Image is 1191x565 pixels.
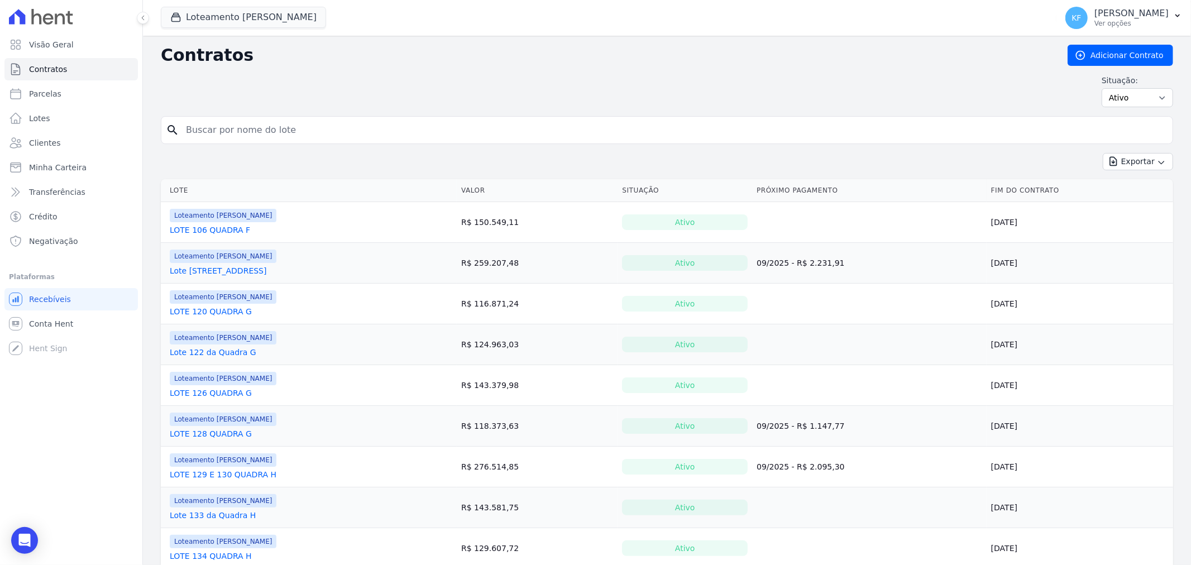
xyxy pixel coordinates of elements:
td: R$ 259.207,48 [457,243,618,284]
td: [DATE] [987,202,1173,243]
td: [DATE] [987,324,1173,365]
div: Open Intercom Messenger [11,527,38,554]
a: LOTE 120 QUADRA G [170,306,252,317]
span: KF [1072,14,1081,22]
p: Ver opções [1094,19,1169,28]
span: Negativação [29,236,78,247]
span: Transferências [29,186,85,198]
th: Próximo Pagamento [752,179,987,202]
h2: Contratos [161,45,1050,65]
button: Loteamento [PERSON_NAME] [161,7,326,28]
td: R$ 276.514,85 [457,447,618,487]
a: 09/2025 - R$ 1.147,77 [757,422,845,430]
a: Recebíveis [4,288,138,310]
a: Lote 122 da Quadra G [170,347,256,358]
th: Valor [457,179,618,202]
a: Clientes [4,132,138,154]
div: Ativo [622,459,748,475]
div: Ativo [622,418,748,434]
th: Fim do Contrato [987,179,1173,202]
span: Loteamento [PERSON_NAME] [170,250,276,263]
a: 09/2025 - R$ 2.231,91 [757,258,845,267]
span: Loteamento [PERSON_NAME] [170,413,276,426]
td: R$ 143.379,98 [457,365,618,406]
div: Ativo [622,540,748,556]
div: Ativo [622,500,748,515]
i: search [166,123,179,137]
a: LOTE 106 QUADRA F [170,224,250,236]
div: Ativo [622,377,748,393]
a: LOTE 126 QUADRA G [170,387,252,399]
div: Ativo [622,337,748,352]
a: Conta Hent [4,313,138,335]
a: LOTE 128 QUADRA G [170,428,252,439]
a: LOTE 129 E 130 QUADRA H [170,469,276,480]
span: Recebíveis [29,294,71,305]
td: [DATE] [987,447,1173,487]
span: Loteamento [PERSON_NAME] [170,331,276,344]
a: Transferências [4,181,138,203]
a: Lote [STREET_ADDRESS] [170,265,267,276]
td: [DATE] [987,487,1173,528]
a: Visão Geral [4,33,138,56]
a: Crédito [4,205,138,228]
span: Clientes [29,137,60,149]
div: Ativo [622,214,748,230]
span: Parcelas [29,88,61,99]
button: KF [PERSON_NAME] Ver opções [1056,2,1191,33]
a: Lote 133 da Quadra H [170,510,256,521]
span: Lotes [29,113,50,124]
a: Contratos [4,58,138,80]
td: R$ 150.549,11 [457,202,618,243]
th: Situação [618,179,752,202]
span: Crédito [29,211,58,222]
td: [DATE] [987,284,1173,324]
span: Loteamento [PERSON_NAME] [170,535,276,548]
div: Ativo [622,255,748,271]
td: R$ 116.871,24 [457,284,618,324]
a: Minha Carteira [4,156,138,179]
td: R$ 118.373,63 [457,406,618,447]
a: Adicionar Contrato [1068,45,1173,66]
div: Ativo [622,296,748,312]
input: Buscar por nome do lote [179,119,1168,141]
span: Contratos [29,64,67,75]
td: [DATE] [987,365,1173,406]
td: [DATE] [987,406,1173,447]
span: Minha Carteira [29,162,87,173]
a: Negativação [4,230,138,252]
a: 09/2025 - R$ 2.095,30 [757,462,845,471]
span: Loteamento [PERSON_NAME] [170,372,276,385]
a: Parcelas [4,83,138,105]
td: [DATE] [987,243,1173,284]
span: Loteamento [PERSON_NAME] [170,290,276,304]
span: Loteamento [PERSON_NAME] [170,453,276,467]
span: Conta Hent [29,318,73,329]
p: [PERSON_NAME] [1094,8,1169,19]
span: Visão Geral [29,39,74,50]
th: Lote [161,179,457,202]
td: R$ 124.963,03 [457,324,618,365]
a: LOTE 134 QUADRA H [170,550,252,562]
label: Situação: [1102,75,1173,86]
div: Plataformas [9,270,133,284]
a: Lotes [4,107,138,130]
td: R$ 143.581,75 [457,487,618,528]
span: Loteamento [PERSON_NAME] [170,494,276,507]
span: Loteamento [PERSON_NAME] [170,209,276,222]
button: Exportar [1103,153,1173,170]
